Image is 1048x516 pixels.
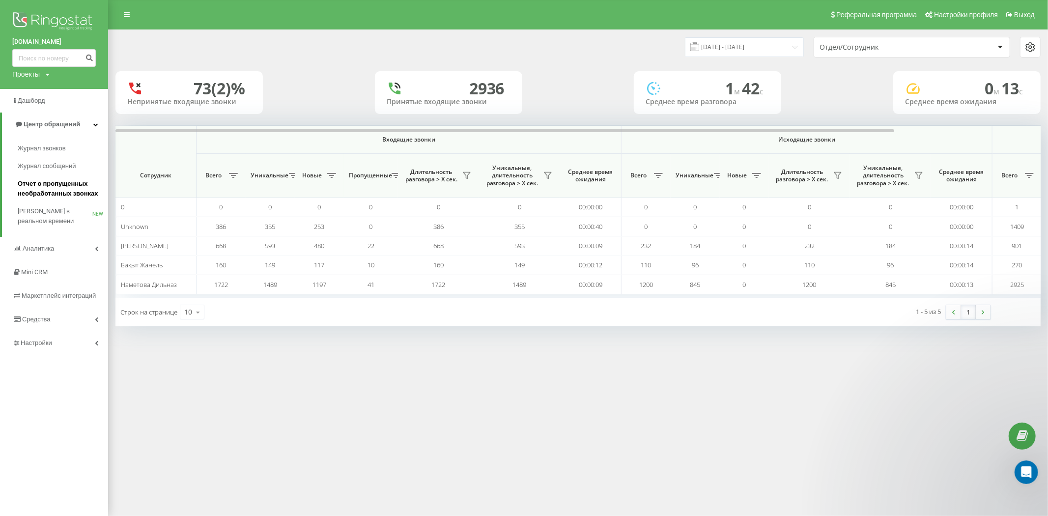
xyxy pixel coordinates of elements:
span: Длительность разговора > Х сек. [774,168,830,183]
a: Журнал звонков [18,140,108,157]
td: 00:00:13 [931,275,992,294]
span: Среднее время ожидания [938,168,985,183]
span: Уникальные, длительность разговора > Х сек. [855,164,911,187]
span: 668 [433,241,444,250]
a: [DOMAIN_NAME] [12,37,96,47]
span: 386 [216,222,227,231]
span: Всего [626,172,651,179]
input: Поиск по номеру [12,49,96,67]
span: Уникальные [676,172,711,179]
span: 232 [804,241,815,250]
iframe: Intercom live chat [1015,460,1038,484]
span: 1722 [432,280,446,289]
span: 0 [889,222,892,231]
span: Наметова Дильназ [121,280,177,289]
span: Аналитика [23,245,54,252]
span: 0 [645,202,648,211]
span: 1197 [312,280,326,289]
span: 110 [804,260,815,269]
span: 668 [216,241,227,250]
span: 184 [690,241,701,250]
span: 253 [314,222,325,231]
span: 355 [514,222,525,231]
span: Среднее время ожидания [567,168,614,183]
span: Уникальные, длительность разговора > Х сек. [484,164,540,187]
td: 00:00:14 [931,256,992,275]
span: 184 [885,241,896,250]
span: 149 [265,260,276,269]
span: Отчет о пропущенных необработанных звонках [18,179,103,199]
span: Исходящие звонки [645,136,969,143]
span: 0 [743,222,746,231]
span: 1409 [1010,222,1024,231]
span: Настройки профиля [934,11,998,19]
span: 10 [368,260,374,269]
span: Дашборд [18,97,45,104]
td: 00:00:14 [931,236,992,256]
div: 2936 [469,79,505,98]
span: Новые [300,172,324,179]
a: 1 [961,305,976,319]
span: 0 [269,202,272,211]
img: Ringostat logo [12,10,96,34]
span: c [760,86,764,97]
span: 96 [887,260,894,269]
td: 00:00:00 [931,217,992,236]
span: 0 [743,241,746,250]
span: 593 [265,241,276,250]
span: 41 [368,280,374,289]
div: Среднее время разговора [646,98,769,106]
td: 00:00:00 [931,198,992,217]
span: м [993,86,1001,97]
span: 0 [318,202,321,211]
span: Настройки [21,339,52,346]
div: Отдел/Сотрудник [820,43,937,52]
span: 1489 [513,280,527,289]
div: 1 - 5 из 5 [916,307,941,316]
span: Входящие звонки [222,136,595,143]
span: 845 [690,280,701,289]
span: 0 [889,202,892,211]
span: 0 [808,222,811,231]
td: 00:00:12 [560,256,622,275]
div: Проекты [12,69,40,79]
span: 160 [216,260,227,269]
span: 160 [433,260,444,269]
span: Уникальные [251,172,286,179]
a: Центр обращений [2,113,108,136]
span: 845 [885,280,896,289]
span: 13 [1001,78,1023,99]
span: 1200 [803,280,817,289]
span: Пропущенные [349,172,389,179]
span: Новые [725,172,749,179]
span: Длительность разговора > Х сек. [403,168,459,183]
span: м [734,86,742,97]
span: Всего [201,172,226,179]
span: 0 [743,260,746,269]
span: 1489 [263,280,277,289]
span: 110 [641,260,651,269]
div: Непринятые входящие звонки [127,98,251,106]
span: 0 [220,202,223,211]
span: 42 [742,78,764,99]
span: 2925 [1010,280,1024,289]
span: 593 [514,241,525,250]
div: Среднее время ожидания [905,98,1029,106]
span: 386 [433,222,444,231]
span: [PERSON_NAME] [121,241,169,250]
span: Маркетплейс интеграций [22,292,96,299]
span: 355 [265,222,276,231]
span: Всего [997,172,1022,179]
div: 73 (2)% [194,79,245,98]
a: Журнал сообщений [18,157,108,175]
span: 1722 [214,280,228,289]
span: 0 [808,202,811,211]
span: [PERSON_NAME] в реальном времени [18,206,92,226]
span: 901 [1012,241,1022,250]
span: 0 [694,222,697,231]
span: Центр обращений [24,120,80,128]
span: 1200 [639,280,653,289]
span: 117 [314,260,325,269]
span: 0 [518,202,521,211]
span: 0 [743,202,746,211]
